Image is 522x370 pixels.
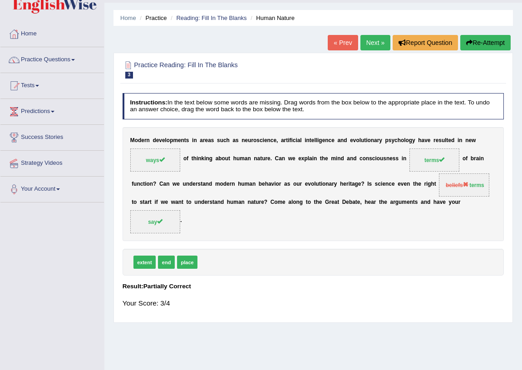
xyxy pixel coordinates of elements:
b: a [281,137,284,143]
b: c [372,155,375,162]
b: a [216,155,219,162]
b: a [337,137,340,143]
b: o [463,155,466,162]
b: h [227,137,230,143]
b: s [236,137,239,143]
b: n [325,137,328,143]
b: t [192,155,193,162]
b: r [377,137,379,143]
b: w [472,137,476,143]
b: f [466,155,468,162]
b: s [287,180,291,187]
b: m [245,180,250,187]
b: n [337,155,340,162]
b: g [409,137,412,143]
b: o [377,155,380,162]
b: d [340,155,344,162]
b: l [359,137,361,143]
b: m [331,155,336,162]
b: s [198,180,201,187]
b: n [150,180,153,187]
b: i [458,137,459,143]
b: a [422,137,425,143]
b: e [343,180,346,187]
b: v [353,137,356,143]
b: d [138,137,141,143]
b: y [412,137,415,143]
b: h [398,137,401,143]
b: n [193,137,197,143]
b: s [186,137,189,143]
b: n [181,137,184,143]
b: n [198,155,201,162]
b: r [144,137,147,143]
b: u [220,137,223,143]
b: g [319,137,322,143]
b: u [262,155,265,162]
b: i [317,137,319,143]
b: t [286,137,288,143]
b: h [415,180,418,187]
b: a [284,180,287,187]
b: , [276,137,278,143]
b: o [147,180,150,187]
b: r [279,180,281,187]
b: e [404,180,407,187]
b: o [167,137,170,143]
a: Predictions [0,99,104,122]
b: e [292,155,295,162]
button: Re-Attempt [460,35,511,50]
h4: In the text below some words are missing. Drag words from the box below to the appropriate place ... [123,93,504,119]
b: e [468,137,472,143]
a: Home [0,21,104,44]
b: l [316,137,317,143]
b: o [133,199,137,205]
b: a [249,180,252,187]
b: u [183,180,186,187]
b: s [395,155,399,162]
b: I [367,180,369,187]
b: s [383,155,386,162]
b: a [309,155,312,162]
b: o [135,137,138,143]
a: « Prev [328,35,358,50]
b: r [230,180,232,187]
b: b [259,180,262,187]
b: e [162,137,165,143]
b: o [293,180,296,187]
b: r [300,180,302,187]
b: h [233,155,236,162]
a: Success Stories [0,125,104,148]
b: p [385,137,389,143]
b: i [305,137,306,143]
b: m [240,155,245,162]
b: n [231,180,235,187]
b: l [314,137,315,143]
b: s [438,137,442,143]
b: n [366,155,369,162]
b: r [474,155,476,162]
a: Reading: Fill In The Blanks [176,15,246,21]
b: o [322,180,325,187]
b: i [263,137,264,143]
b: u [442,137,445,143]
b: t [260,155,262,162]
b: u [361,137,364,143]
strong: terms [469,182,484,188]
span: ways [146,157,165,163]
b: i [145,180,146,187]
b: n [407,180,410,187]
b: . [271,155,272,162]
span: Drop target [409,148,460,172]
b: r [332,180,334,187]
b: e [392,180,395,187]
b: a [200,137,203,143]
b: c [140,180,143,187]
b: l [300,137,301,143]
b: n [267,137,271,143]
b: g [209,155,212,162]
b: e [436,137,439,143]
b: e [205,137,208,143]
b: n [282,155,285,162]
b: o [311,180,314,187]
